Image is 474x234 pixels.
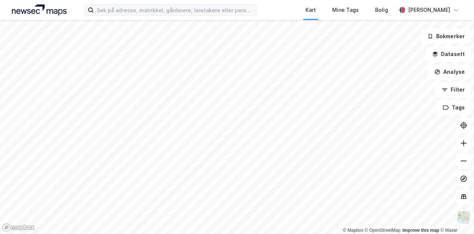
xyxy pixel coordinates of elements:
button: Analyse [428,65,471,79]
button: Tags [437,100,471,115]
input: Søk på adresse, matrikkel, gårdeiere, leietakere eller personer [94,4,256,16]
a: Improve this map [403,228,439,233]
div: Kart [306,6,316,14]
a: OpenStreetMap [365,228,401,233]
img: logo.a4113a55bc3d86da70a041830d287a7e.svg [12,4,67,16]
div: Mine Tags [332,6,359,14]
div: Bolig [375,6,388,14]
button: Bokmerker [421,29,471,44]
a: Mapbox homepage [2,223,35,232]
iframe: Chat Widget [437,198,474,234]
a: Mapbox [343,228,363,233]
button: Filter [435,82,471,97]
button: Datasett [426,47,471,62]
div: [PERSON_NAME] [408,6,450,14]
